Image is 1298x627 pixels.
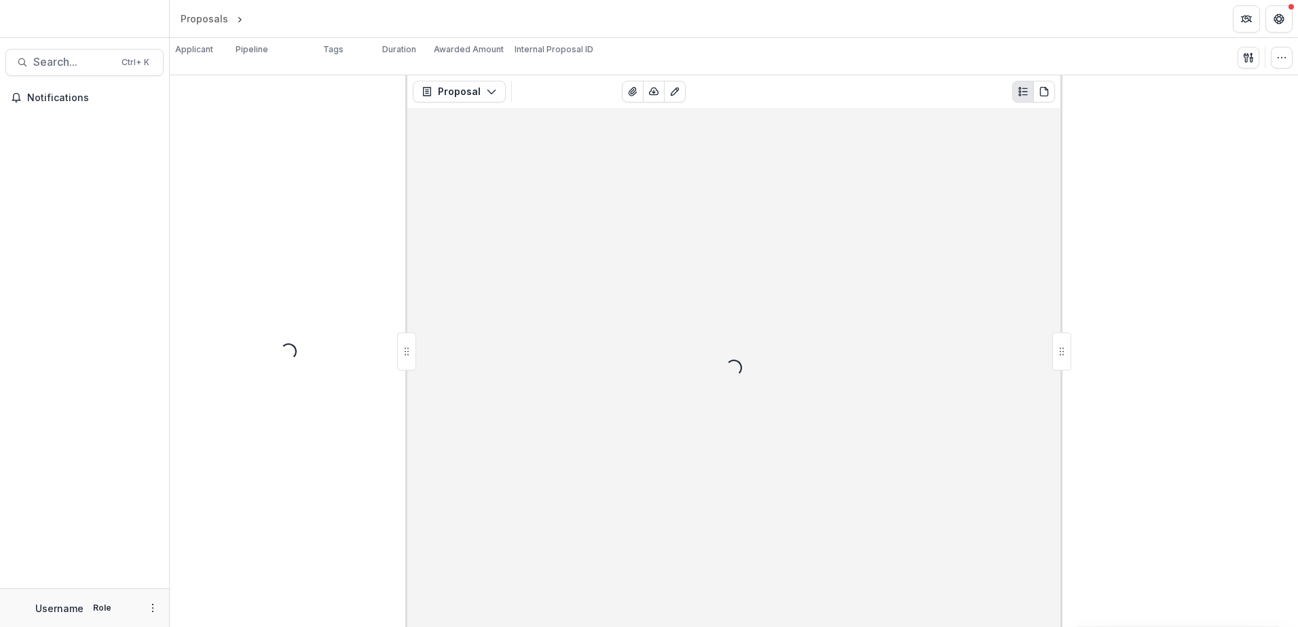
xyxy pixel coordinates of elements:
a: Proposals [175,9,234,28]
button: More [145,600,161,616]
button: Plaintext view [1012,81,1034,102]
p: Internal Proposal ID [515,43,593,56]
button: Notifications [5,87,164,109]
button: Search... [5,49,164,76]
button: Partners [1233,5,1260,33]
span: Notifications [27,92,158,104]
div: Ctrl + K [119,55,152,70]
p: Applicant [175,43,213,56]
p: Username [35,601,84,615]
button: Proposal [413,81,506,102]
p: Role [89,602,115,614]
nav: breadcrumb [175,9,303,28]
div: Proposals [181,12,228,26]
p: Duration [382,43,416,56]
button: Get Help [1265,5,1293,33]
span: Search... [33,56,113,69]
button: View Attached Files [622,81,644,102]
button: Edit as form [664,81,686,102]
p: Tags [323,43,344,56]
button: PDF view [1033,81,1055,102]
p: Awarded Amount [434,43,504,56]
p: Pipeline [236,43,268,56]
